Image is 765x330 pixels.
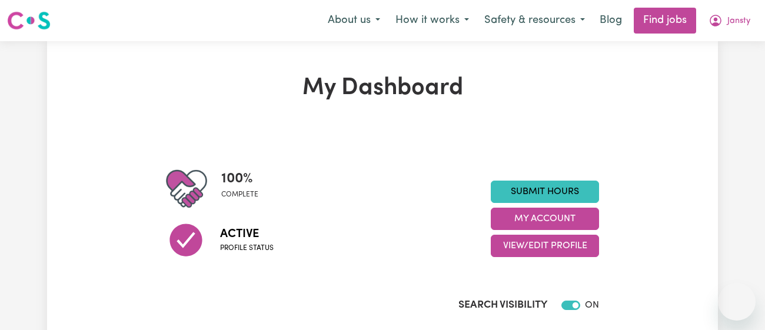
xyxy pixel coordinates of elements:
[491,235,599,257] button: View/Edit Profile
[7,10,51,31] img: Careseekers logo
[585,301,599,310] span: ON
[221,168,258,189] span: 100 %
[220,225,274,243] span: Active
[593,8,629,34] a: Blog
[491,181,599,203] a: Submit Hours
[718,283,756,321] iframe: Button to launch messaging window
[634,8,696,34] a: Find jobs
[166,74,599,102] h1: My Dashboard
[220,243,274,254] span: Profile status
[221,168,268,209] div: Profile completeness: 100%
[320,8,388,33] button: About us
[491,208,599,230] button: My Account
[221,189,258,200] span: complete
[701,8,758,33] button: My Account
[388,8,477,33] button: How it works
[477,8,593,33] button: Safety & resources
[7,7,51,34] a: Careseekers logo
[727,15,750,28] span: Jansty
[458,298,547,313] label: Search Visibility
